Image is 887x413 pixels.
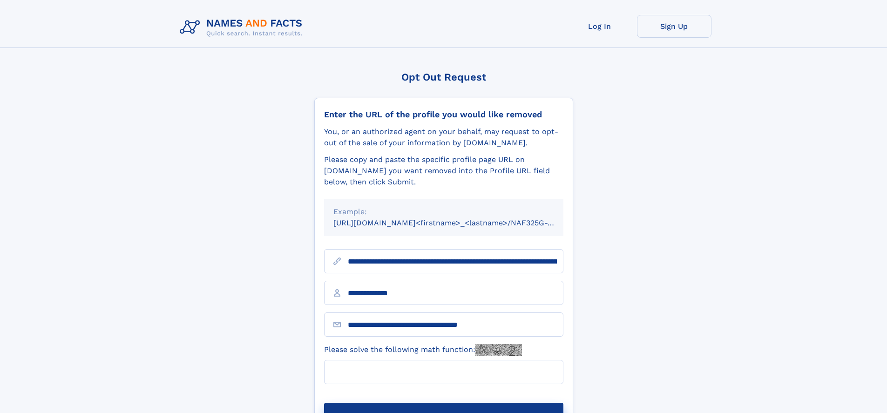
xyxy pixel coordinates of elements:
[333,218,581,227] small: [URL][DOMAIN_NAME]<firstname>_<lastname>/NAF325G-xxxxxxxx
[176,15,310,40] img: Logo Names and Facts
[562,15,637,38] a: Log In
[324,126,563,149] div: You, or an authorized agent on your behalf, may request to opt-out of the sale of your informatio...
[333,206,554,217] div: Example:
[324,154,563,188] div: Please copy and paste the specific profile page URL on [DOMAIN_NAME] you want removed into the Pr...
[314,71,573,83] div: Opt Out Request
[324,109,563,120] div: Enter the URL of the profile you would like removed
[324,344,522,356] label: Please solve the following math function:
[637,15,711,38] a: Sign Up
